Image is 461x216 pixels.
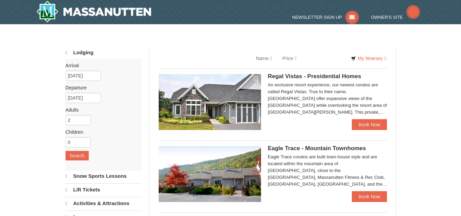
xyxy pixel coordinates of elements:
[352,191,387,202] a: Book Now
[251,52,277,65] a: Name
[66,62,136,69] label: Arrival
[36,1,152,23] a: Massanutten Resort
[371,15,403,20] span: Owner's Site
[268,154,387,188] div: Eagle Trace condos are built town-house style and are located within the mountain area of [GEOGRA...
[66,84,136,91] label: Departure
[159,146,261,202] img: 19218983-1-9b289e55.jpg
[268,73,361,80] span: Regal Vistas - Presidential Homes
[292,15,342,20] span: Newsletter Sign Up
[66,151,89,160] button: Search
[347,53,390,63] a: My Itinerary
[159,74,261,130] img: 19218991-1-902409a9.jpg
[66,46,142,59] a: Lodging
[66,106,136,113] label: Adults
[66,129,136,135] label: Children
[371,15,420,20] a: Owner's Site
[352,119,387,130] a: Book Now
[268,145,366,152] span: Eagle Trace - Mountain Townhomes
[292,15,359,20] a: Newsletter Sign Up
[277,52,302,65] a: Price
[36,1,152,23] img: Massanutten Resort Logo
[66,197,142,210] a: Activities & Attractions
[66,170,142,183] a: Snow Sports Lessons
[268,82,387,116] div: An exclusive resort experience, our newest condos are called Regal Vistas. True to their name, [G...
[66,183,142,196] a: Lift Tickets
